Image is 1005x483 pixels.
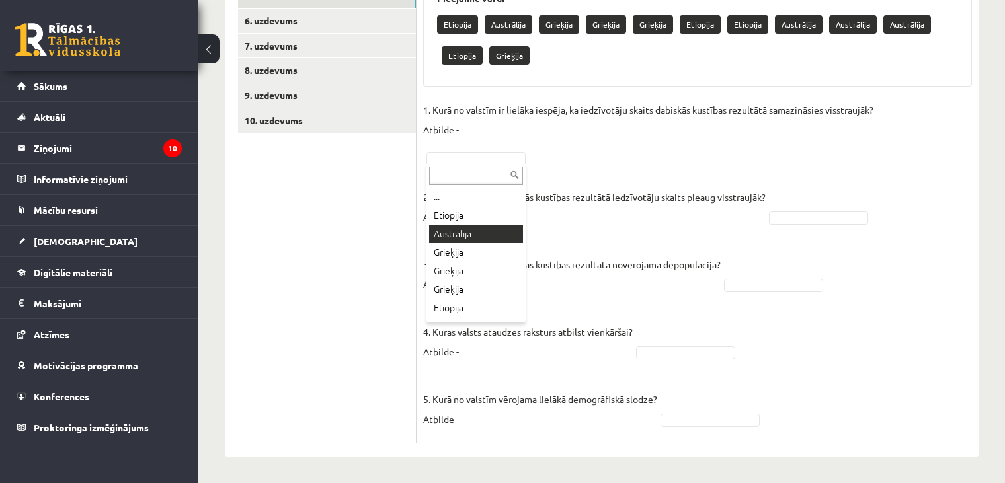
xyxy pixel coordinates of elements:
[429,262,523,280] div: Grieķija
[429,243,523,262] div: Grieķija
[429,280,523,299] div: Grieķija
[429,206,523,225] div: Etiopija
[429,299,523,317] div: Etiopija
[429,188,523,206] div: ...
[429,317,523,336] div: Etiopija
[429,225,523,243] div: Austrālija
